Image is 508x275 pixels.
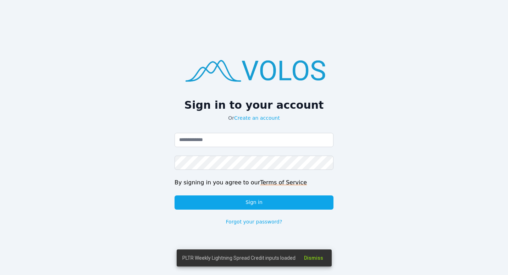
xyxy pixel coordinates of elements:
span: PLTR Weekly Lightning Spread Credit inputs loaded [182,254,296,261]
p: Or [175,114,333,122]
div: By signing in you agree to our [175,178,333,187]
a: Create an account [234,115,280,121]
a: Terms of Service [260,179,307,186]
img: logo.png [175,50,333,90]
span: Dismiss [304,255,323,261]
button: Dismiss [298,252,329,264]
a: Forgot your password? [226,218,282,225]
button: Sign in [175,195,333,210]
h2: Sign in to your account [175,99,333,112]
